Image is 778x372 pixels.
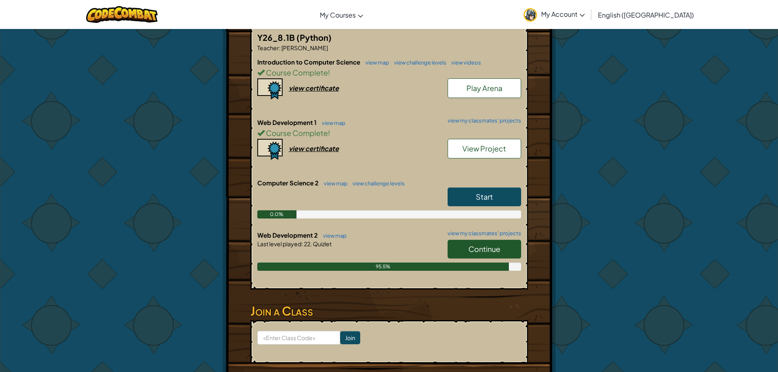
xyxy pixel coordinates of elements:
[312,240,332,247] span: Quizlet
[257,179,320,187] span: Computer Science 2
[340,331,360,344] input: Join
[462,144,506,153] span: View Project
[257,58,361,66] span: Introduction to Computer Science
[265,68,328,77] span: Course Complete
[281,44,328,51] span: [PERSON_NAME]
[476,192,493,201] span: Start
[257,32,296,42] span: Y26_8.1B
[257,118,318,126] span: Web Development 1
[447,59,481,66] a: view videos
[257,231,319,239] span: Web Development 2
[316,4,367,26] a: My Courses
[296,32,332,42] span: (Python)
[289,84,339,92] div: view certificate
[361,59,389,66] a: view map
[301,240,303,247] span: :
[319,232,347,239] a: view map
[468,244,500,254] span: Continue
[328,68,330,77] span: !
[594,4,698,26] a: English ([GEOGRAPHIC_DATA])
[257,263,509,271] div: 95.5%
[257,44,279,51] span: Teacher
[257,139,283,160] img: certificate-icon.png
[257,144,339,153] a: view certificate
[257,84,339,92] a: view certificate
[444,231,521,236] a: view my classmates' projects
[328,128,330,138] span: !
[303,240,312,247] span: 22.
[279,44,281,51] span: :
[265,128,328,138] span: Course Complete
[318,120,346,126] a: view map
[390,59,446,66] a: view challenge levels
[257,210,297,218] div: 0.0%
[466,83,502,93] span: Play Arena
[250,302,528,320] h3: Join a Class
[444,118,521,123] a: view my classmates' projects
[519,2,589,27] a: My Account
[598,11,694,19] span: English ([GEOGRAPHIC_DATA])
[348,180,405,187] a: view challenge levels
[257,331,340,345] input: <Enter Class Code>
[257,78,283,100] img: certificate-icon.png
[86,6,158,23] img: CodeCombat logo
[320,180,348,187] a: view map
[320,11,356,19] span: My Courses
[541,10,585,18] span: My Account
[524,8,537,22] img: avatar
[257,240,301,247] span: Last level played
[289,144,339,153] div: view certificate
